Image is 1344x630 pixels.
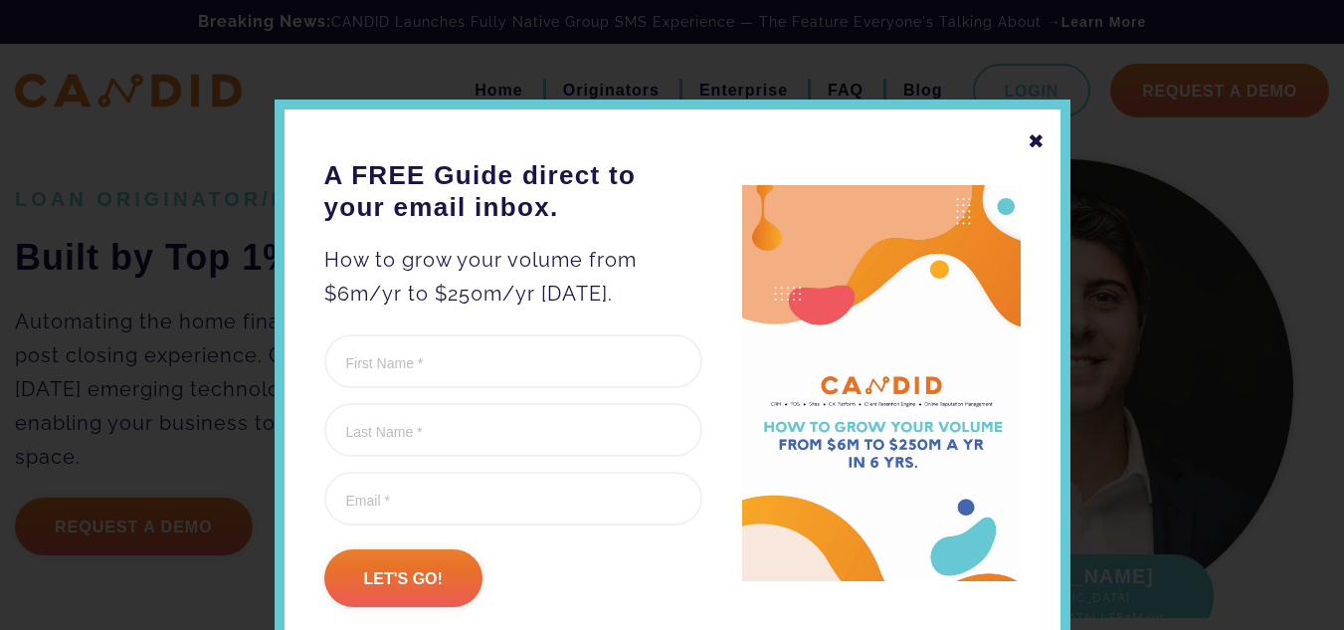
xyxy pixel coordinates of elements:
input: Email * [324,472,702,525]
h3: A FREE Guide direct to your email inbox. [324,159,702,223]
div: ✖ [1028,124,1046,158]
input: First Name * [324,334,702,388]
input: Let's go! [324,549,482,607]
img: A FREE Guide direct to your email inbox. [742,185,1021,582]
input: Last Name * [324,403,702,457]
p: How to grow your volume from $6m/yr to $250m/yr [DATE]. [324,243,702,311]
